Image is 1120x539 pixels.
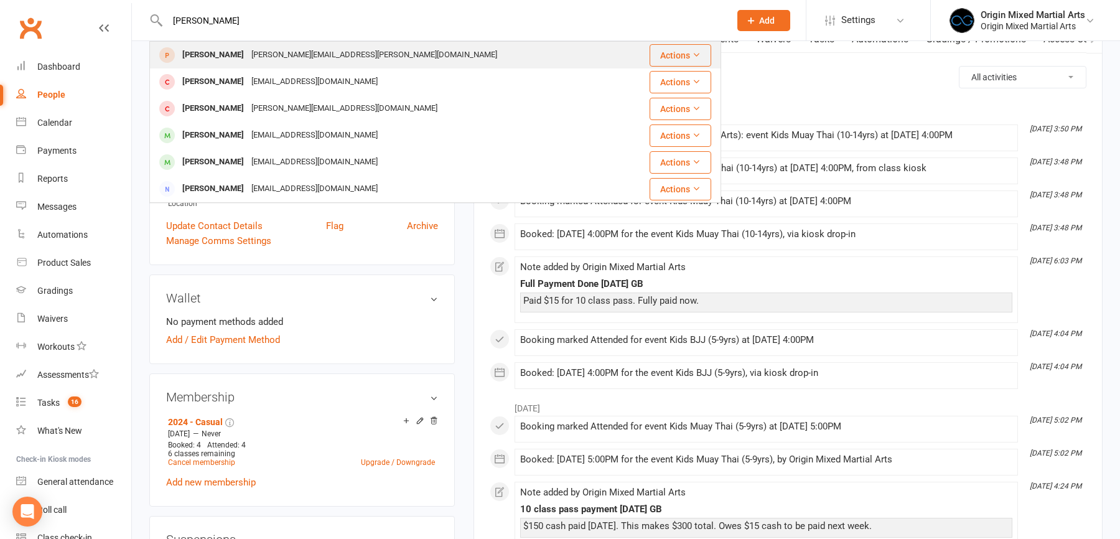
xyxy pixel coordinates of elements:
a: Calendar [16,109,131,137]
div: Assessments [37,370,99,380]
div: Origin Mixed Martial Arts [981,21,1085,32]
button: Actions [650,151,711,174]
a: Clubworx [15,12,46,44]
div: Gradings [37,286,73,296]
div: Messages [37,202,77,212]
a: Add new membership [166,477,256,488]
button: Actions [650,178,711,200]
span: [DATE] [168,429,190,438]
a: Add / Edit Payment Method [166,332,280,347]
div: [PERSON_NAME][EMAIL_ADDRESS][PERSON_NAME][DOMAIN_NAME] [248,46,501,64]
div: Location [168,198,438,210]
a: Gradings [16,277,131,305]
div: What's New [37,426,82,436]
button: Add [737,10,790,31]
a: Automations [16,221,131,249]
div: [EMAIL_ADDRESS][DOMAIN_NAME] [248,153,381,171]
h3: Wallet [166,291,438,305]
i: [DATE] 3:48 PM [1030,157,1081,166]
h3: Activity [490,66,1086,85]
div: Booking cancelled by user (Origin Mixed Martial Arts): event Kids Muay Thai (10-14yrs) at [DATE] ... [520,130,1012,141]
div: Booking marked Attended for event Kids Muay Thai (10-14yrs) at [DATE] 4:00PM [520,196,1012,207]
div: Reset booking attendance for event Kids Muay Thai (10-14yrs) at [DATE] 4:00PM, from class kiosk [520,163,1012,174]
div: [PERSON_NAME][EMAIL_ADDRESS][DOMAIN_NAME] [248,100,441,118]
button: Actions [650,44,711,67]
li: No payment methods added [166,314,438,329]
i: [DATE] 3:48 PM [1030,190,1081,199]
div: [EMAIL_ADDRESS][DOMAIN_NAME] [248,126,381,144]
div: Open Intercom Messenger [12,497,42,527]
div: Payments [37,146,77,156]
a: Flag [326,218,343,233]
div: [PERSON_NAME] [179,126,248,144]
div: General attendance [37,477,113,487]
a: Archive [407,218,438,233]
a: Cancel membership [168,458,235,467]
a: Upgrade / Downgrade [361,458,435,467]
div: [EMAIL_ADDRESS][DOMAIN_NAME] [248,180,381,198]
div: [PERSON_NAME] [179,100,248,118]
div: Product Sales [37,258,91,268]
a: Messages [16,193,131,221]
li: [DATE] [490,395,1086,415]
span: Booked: 4 [168,441,201,449]
a: Waivers [16,305,131,333]
a: Update Contact Details [166,218,263,233]
i: [DATE] 3:48 PM [1030,223,1081,232]
a: Assessments [16,361,131,389]
a: What's New [16,417,131,445]
div: Note added by Origin Mixed Martial Arts [520,262,1012,273]
a: Product Sales [16,249,131,277]
a: Manage Comms Settings [166,233,271,248]
div: Roll call [37,505,67,515]
span: Never [202,429,221,438]
i: [DATE] 6:03 PM [1030,256,1081,265]
i: [DATE] 5:02 PM [1030,449,1081,457]
i: [DATE] 3:50 PM [1030,124,1081,133]
span: Settings [841,6,875,34]
div: Booked: [DATE] 4:00PM for the event Kids Muay Thai (10-14yrs), via kiosk drop-in [520,229,1012,240]
h3: Membership [166,390,438,404]
div: Reports [37,174,68,184]
button: Actions [650,124,711,147]
div: [PERSON_NAME] [179,46,248,64]
li: [DATE] [490,105,1086,124]
span: Add [759,16,775,26]
div: Waivers [37,314,68,324]
span: 16 [68,396,82,407]
i: [DATE] 4:04 PM [1030,329,1081,338]
div: [EMAIL_ADDRESS][DOMAIN_NAME] [248,73,381,91]
div: Booked: [DATE] 4:00PM for the event Kids BJJ (5-9yrs), via kiosk drop-in [520,368,1012,378]
div: [PERSON_NAME] [179,73,248,91]
div: Workouts [37,342,75,352]
div: — [165,429,438,439]
div: Dashboard [37,62,80,72]
a: Reports [16,165,131,193]
a: People [16,81,131,109]
a: Dashboard [16,53,131,81]
div: Booked: [DATE] 5:00PM for the event Kids Muay Thai (5-9yrs), by Origin Mixed Martial Arts [520,454,1012,465]
div: 10 class pass payment [DATE] GB [520,504,1012,515]
a: Workouts [16,333,131,361]
button: Actions [650,71,711,93]
div: Booking marked Attended for event Kids Muay Thai (5-9yrs) at [DATE] 5:00PM [520,421,1012,432]
div: Automations [37,230,88,240]
div: $150 cash paid [DATE]. This makes $300 total. Owes $15 cash to be paid next week. [523,521,1009,532]
i: [DATE] 5:02 PM [1030,416,1081,424]
div: Paid $15 for 10 class pass. Fully paid now. [523,296,1009,306]
div: Tasks [37,398,60,408]
div: Full Payment Done [DATE] GB [520,279,1012,289]
button: Actions [650,98,711,120]
div: People [37,90,65,100]
a: Tasks 16 [16,389,131,417]
a: 2024 - Casual [168,417,223,427]
div: Origin Mixed Martial Arts [981,9,1085,21]
div: Booking marked Attended for event Kids BJJ (5-9yrs) at [DATE] 4:00PM [520,335,1012,345]
div: [PERSON_NAME] [179,180,248,198]
span: 6 classes remaining [168,449,235,458]
div: [PERSON_NAME] [179,153,248,171]
i: [DATE] 4:04 PM [1030,362,1081,371]
i: [DATE] 4:24 PM [1030,482,1081,490]
input: Search... [164,12,721,29]
span: Attended: 4 [207,441,246,449]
